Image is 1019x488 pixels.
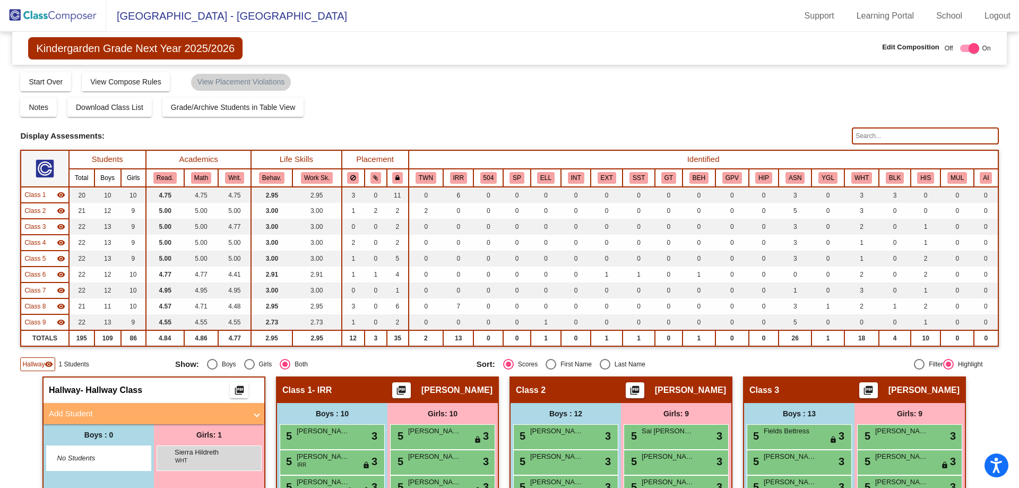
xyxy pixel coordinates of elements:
[121,267,146,282] td: 10
[409,187,444,203] td: 0
[715,203,749,219] td: 0
[251,282,292,298] td: 3.00
[503,235,530,251] td: 0
[473,282,503,298] td: 0
[146,203,184,219] td: 5.00
[409,219,444,235] td: 0
[69,219,94,235] td: 22
[184,267,219,282] td: 4.77
[21,282,68,298] td: Ashriel Reinoso - No Class Name
[146,267,184,282] td: 4.77
[365,187,387,203] td: 0
[749,267,779,282] td: 0
[251,203,292,219] td: 3.00
[683,187,715,203] td: 0
[623,267,655,282] td: 1
[749,251,779,267] td: 0
[409,150,998,169] th: Identified
[146,251,184,267] td: 5.00
[90,78,161,86] span: View Compose Rules
[29,103,48,112] span: Notes
[722,172,742,184] button: GPV
[940,251,974,267] td: 0
[531,169,562,187] th: English Language Learner
[191,172,211,184] button: Math
[940,267,974,282] td: 0
[443,267,473,282] td: 0
[146,150,251,169] th: Academics
[365,251,387,267] td: 0
[162,98,304,117] button: Grade/Archive Students in Table View
[387,187,409,203] td: 11
[811,267,844,282] td: 0
[57,270,65,279] mat-icon: visibility
[561,203,590,219] td: 0
[292,251,342,267] td: 3.00
[480,172,497,184] button: 504
[911,203,940,219] td: 0
[779,219,811,235] td: 3
[251,267,292,282] td: 2.91
[683,235,715,251] td: 0
[661,172,676,184] button: GT
[591,267,623,282] td: 1
[342,235,365,251] td: 2
[683,169,715,187] th: Behaviors (*)
[259,172,284,184] button: Behav.
[779,267,811,282] td: 0
[473,169,503,187] th: 504 Plan
[365,219,387,235] td: 0
[626,382,644,398] button: Print Students Details
[387,267,409,282] td: 4
[443,282,473,298] td: 0
[184,251,219,267] td: 5.00
[218,187,251,203] td: 4.75
[911,267,940,282] td: 2
[251,219,292,235] td: 3.00
[715,169,749,187] th: Good Parent Volunteer
[623,251,655,267] td: 0
[623,235,655,251] td: 0
[292,282,342,298] td: 3.00
[24,206,46,216] span: Class 2
[292,219,342,235] td: 3.00
[911,187,940,203] td: 0
[387,169,409,187] th: Keep with teacher
[67,98,152,117] button: Download Class List
[623,203,655,219] td: 0
[409,282,444,298] td: 0
[629,172,648,184] button: SST
[24,254,46,263] span: Class 5
[365,169,387,187] th: Keep with students
[251,251,292,267] td: 3.00
[292,235,342,251] td: 3.00
[811,251,844,267] td: 0
[503,219,530,235] td: 0
[301,172,333,184] button: Work Sk.
[591,187,623,203] td: 0
[443,235,473,251] td: 0
[21,219,68,235] td: Kim Nurmi - No Class Name
[184,203,219,219] td: 5.00
[715,219,749,235] td: 0
[57,207,65,215] mat-icon: visibility
[184,219,219,235] td: 5.00
[387,282,409,298] td: 1
[29,78,63,86] span: Start Over
[94,235,121,251] td: 13
[21,267,68,282] td: Kristen Davis - No Class Name
[844,267,879,282] td: 2
[69,282,94,298] td: 22
[121,169,146,187] th: Girls
[21,251,68,267] td: Kali Odum - No Class Name
[911,251,940,267] td: 2
[655,203,683,219] td: 0
[387,251,409,267] td: 5
[233,385,246,400] mat-icon: picture_as_pdf
[980,172,992,184] button: AI
[69,235,94,251] td: 22
[365,267,387,282] td: 1
[191,74,291,91] mat-chip: View Placement Violations
[21,235,68,251] td: Heather Forbes - No Class Name
[715,267,749,282] td: 0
